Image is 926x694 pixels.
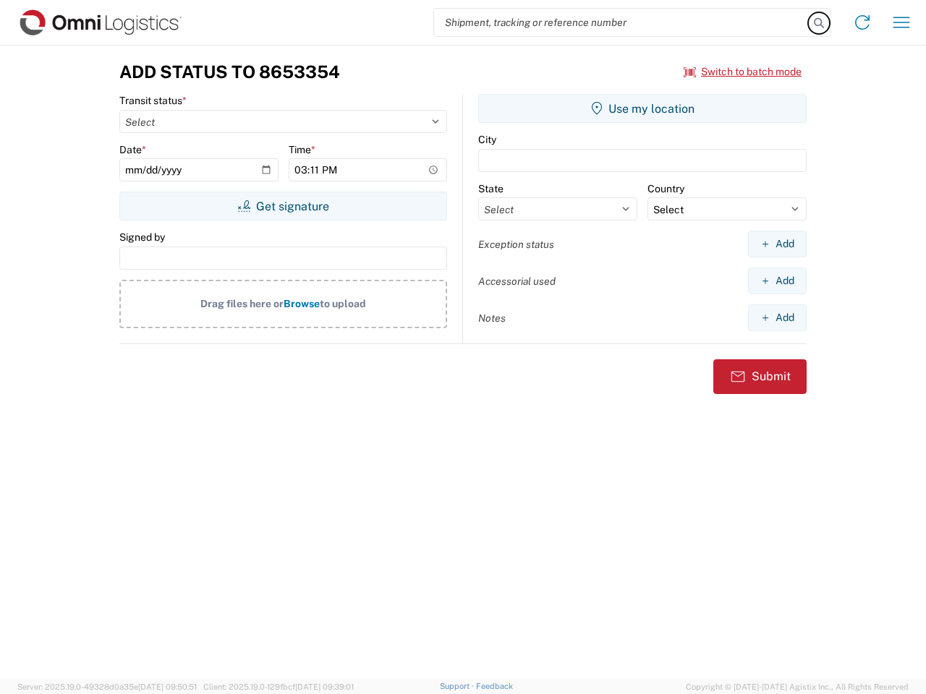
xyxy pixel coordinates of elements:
[478,312,506,325] label: Notes
[119,192,447,220] button: Get signature
[476,682,513,690] a: Feedback
[434,9,809,36] input: Shipment, tracking or reference number
[17,682,197,691] span: Server: 2025.19.0-49328d0a35e
[203,682,354,691] span: Client: 2025.19.0-129fbcf
[748,304,807,331] button: Add
[440,682,476,690] a: Support
[295,682,354,691] span: [DATE] 09:39:01
[684,60,802,84] button: Switch to batch mode
[138,682,197,691] span: [DATE] 09:50:51
[289,143,315,156] label: Time
[713,359,807,394] button: Submit
[478,238,554,251] label: Exception status
[748,231,807,257] button: Add
[119,231,165,244] label: Signed by
[284,298,320,309] span: Browse
[478,182,504,195] label: State
[647,182,684,195] label: Country
[478,94,807,123] button: Use my location
[748,267,807,294] button: Add
[200,298,284,309] span: Drag files here or
[119,61,340,82] h3: Add Status to 8653354
[478,133,496,146] label: City
[320,298,366,309] span: to upload
[119,94,187,107] label: Transit status
[686,680,909,693] span: Copyright © [DATE]-[DATE] Agistix Inc., All Rights Reserved
[478,275,556,288] label: Accessorial used
[119,143,146,156] label: Date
